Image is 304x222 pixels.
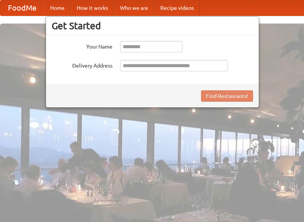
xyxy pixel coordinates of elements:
button: Find Restaurants! [201,90,253,102]
label: Your Name [52,41,112,50]
h3: Get Started [52,20,253,31]
a: How it works [71,0,114,16]
a: Who we are [114,0,154,16]
label: Delivery Address [52,60,112,69]
a: Recipe videos [154,0,200,16]
a: Home [44,0,71,16]
a: FoodMe [0,0,44,16]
